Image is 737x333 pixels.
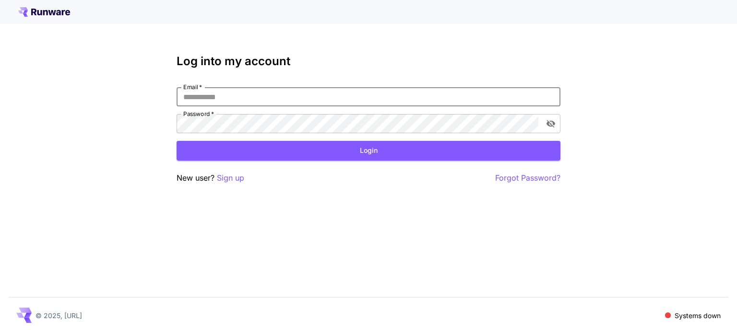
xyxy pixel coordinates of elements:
[495,172,560,184] button: Forgot Password?
[183,83,202,91] label: Email
[36,310,82,321] p: © 2025, [URL]
[542,115,559,132] button: toggle password visibility
[217,172,244,184] button: Sign up
[177,55,560,68] h3: Log into my account
[177,172,244,184] p: New user?
[183,110,214,118] label: Password
[675,310,721,321] p: Systems down
[177,141,560,161] button: Login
